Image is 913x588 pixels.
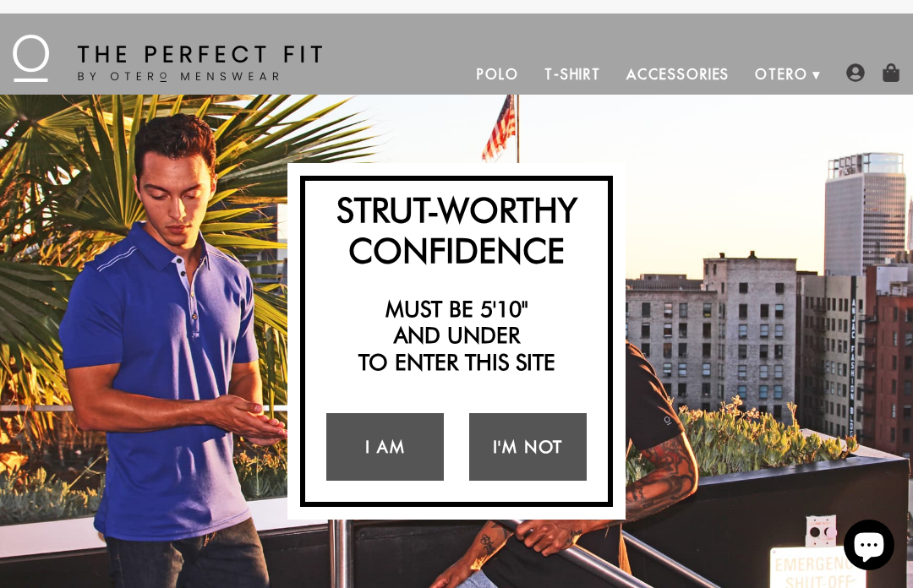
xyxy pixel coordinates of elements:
[882,63,900,82] img: shopping-bag-icon.png
[314,296,599,375] h2: Must be 5'10" and under to enter this site
[464,54,532,95] a: Polo
[614,54,742,95] a: Accessories
[314,189,599,270] h2: Strut-Worthy Confidence
[846,63,865,82] img: user-account-icon.png
[532,54,614,95] a: T-Shirt
[13,35,322,82] img: The Perfect Fit - by Otero Menswear - Logo
[742,54,821,95] a: Otero
[839,520,899,574] inbox-online-store-chat: Shopify online store chat
[326,413,444,481] a: I Am
[469,413,587,481] a: I'm Not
